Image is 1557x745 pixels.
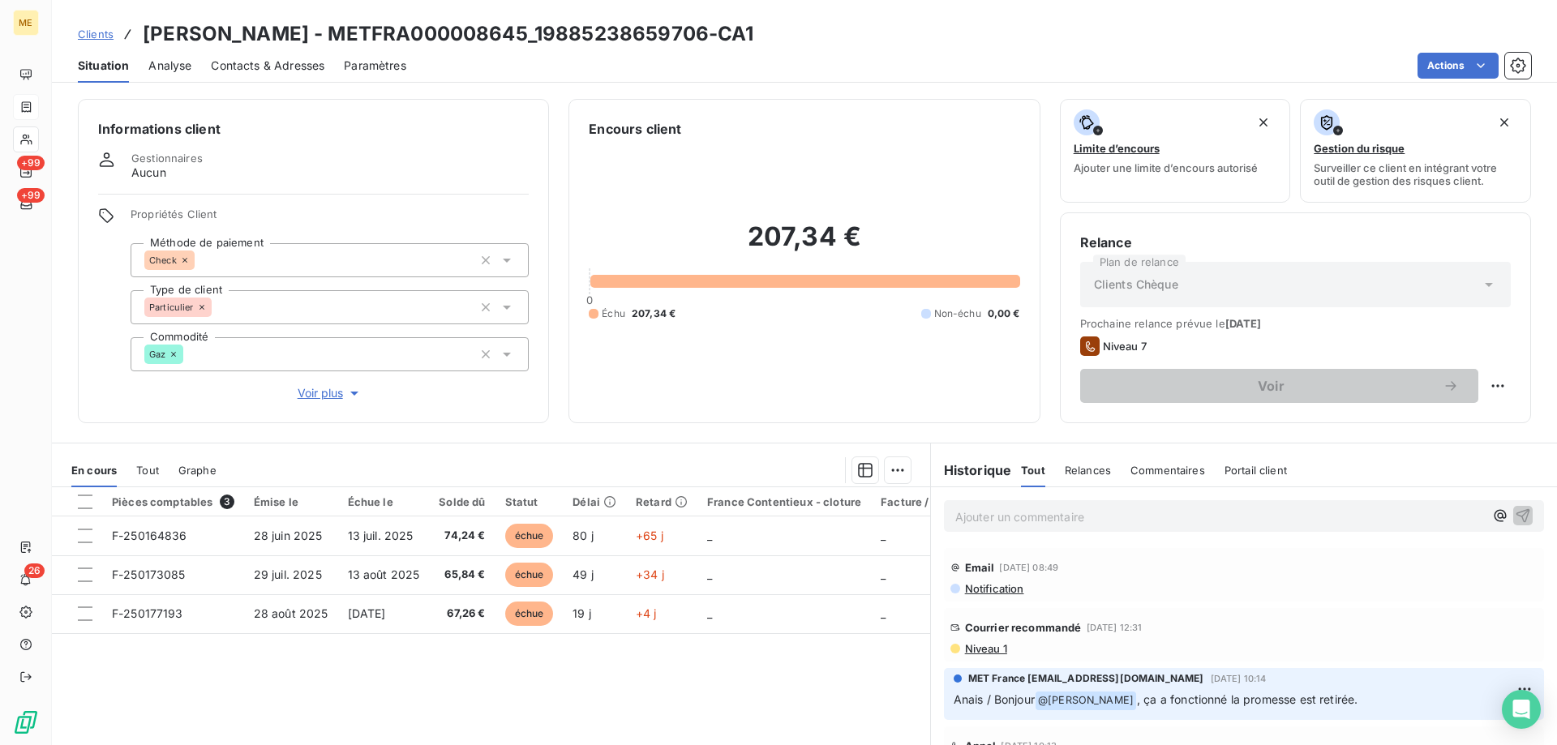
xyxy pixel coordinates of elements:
[707,529,712,542] span: _
[149,255,177,265] span: Check
[212,300,225,315] input: Ajouter une valeur
[149,349,165,359] span: Gaz
[707,495,861,508] div: France Contentieux - cloture
[573,606,591,620] span: 19 j
[1074,142,1160,155] span: Limite d’encours
[149,302,194,312] span: Particulier
[965,621,1082,634] span: Courrier recommandé
[931,460,1012,480] h6: Historique
[131,384,529,402] button: Voir plus
[344,58,406,74] span: Paramètres
[348,529,414,542] span: 13 juil. 2025
[13,709,39,735] img: Logo LeanPay
[999,563,1058,572] span: [DATE] 08:49
[505,602,554,626] span: échue
[71,464,117,477] span: En cours
[211,58,324,74] span: Contacts & Adresses
[439,528,485,544] span: 74,24 €
[78,26,114,42] a: Clients
[1211,674,1267,683] span: [DATE] 10:14
[1502,690,1541,729] div: Open Intercom Messenger
[143,19,754,49] h3: [PERSON_NAME] - METFRA000008645_19885238659706-CA1
[505,563,554,587] span: échue
[881,529,886,542] span: _
[439,495,485,508] div: Solde dû
[348,606,386,620] span: [DATE]
[1100,379,1443,392] span: Voir
[148,58,191,74] span: Analyse
[1418,53,1499,79] button: Actions
[136,464,159,477] span: Tout
[589,119,681,139] h6: Encours client
[254,529,323,542] span: 28 juin 2025
[78,28,114,41] span: Clients
[1225,464,1287,477] span: Portail client
[254,495,328,508] div: Émise le
[298,385,362,401] span: Voir plus
[17,156,45,170] span: +99
[13,10,39,36] div: ME
[1074,161,1258,174] span: Ajouter une limite d’encours autorisé
[17,188,45,203] span: +99
[348,567,420,581] span: 13 août 2025
[636,606,657,620] span: +4 j
[1080,233,1511,252] h6: Relance
[195,253,208,268] input: Ajouter une valeur
[1300,99,1531,203] button: Gestion du risqueSurveiller ce client en intégrant votre outil de gestion des risques client.
[24,563,45,578] span: 26
[968,671,1204,686] span: MET France [EMAIL_ADDRESS][DOMAIN_NAME]
[178,464,217,477] span: Graphe
[254,606,328,620] span: 28 août 2025
[78,58,129,74] span: Situation
[1137,692,1358,706] span: , ça a fonctionné la promesse est retirée.
[1080,317,1511,330] span: Prochaine relance prévue le
[963,582,1024,595] span: Notification
[1036,691,1136,710] span: @ [PERSON_NAME]
[1225,317,1262,330] span: [DATE]
[602,306,625,321] span: Échu
[881,495,992,508] div: Facture / Echéancier
[636,529,663,542] span: +65 j
[573,529,594,542] span: 80 j
[505,524,554,548] span: échue
[112,567,186,581] span: F-250173085
[220,495,234,509] span: 3
[707,567,712,581] span: _
[112,495,234,509] div: Pièces comptables
[348,495,420,508] div: Échue le
[988,306,1020,321] span: 0,00 €
[1314,161,1517,187] span: Surveiller ce client en intégrant votre outil de gestion des risques client.
[131,165,166,181] span: Aucun
[636,567,664,581] span: +34 j
[131,152,203,165] span: Gestionnaires
[881,567,886,581] span: _
[636,495,688,508] div: Retard
[881,606,886,620] span: _
[112,529,187,542] span: F-250164836
[589,221,1019,269] h2: 207,34 €
[98,119,529,139] h6: Informations client
[1021,464,1045,477] span: Tout
[1130,464,1205,477] span: Commentaires
[707,606,712,620] span: _
[183,347,196,362] input: Ajouter une valeur
[963,642,1007,655] span: Niveau 1
[439,606,485,622] span: 67,26 €
[954,692,1035,706] span: Anais / Bonjour
[505,495,554,508] div: Statut
[1087,623,1143,632] span: [DATE] 12:31
[632,306,676,321] span: 207,34 €
[573,495,616,508] div: Délai
[254,567,322,581] span: 29 juil. 2025
[1103,340,1147,353] span: Niveau 7
[1080,369,1478,403] button: Voir
[1065,464,1111,477] span: Relances
[439,567,485,583] span: 65,84 €
[131,208,529,230] span: Propriétés Client
[965,561,995,574] span: Email
[573,567,594,581] span: 49 j
[1060,99,1291,203] button: Limite d’encoursAjouter une limite d’encours autorisé
[1314,142,1405,155] span: Gestion du risque
[112,606,183,620] span: F-250177193
[586,293,593,306] span: 0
